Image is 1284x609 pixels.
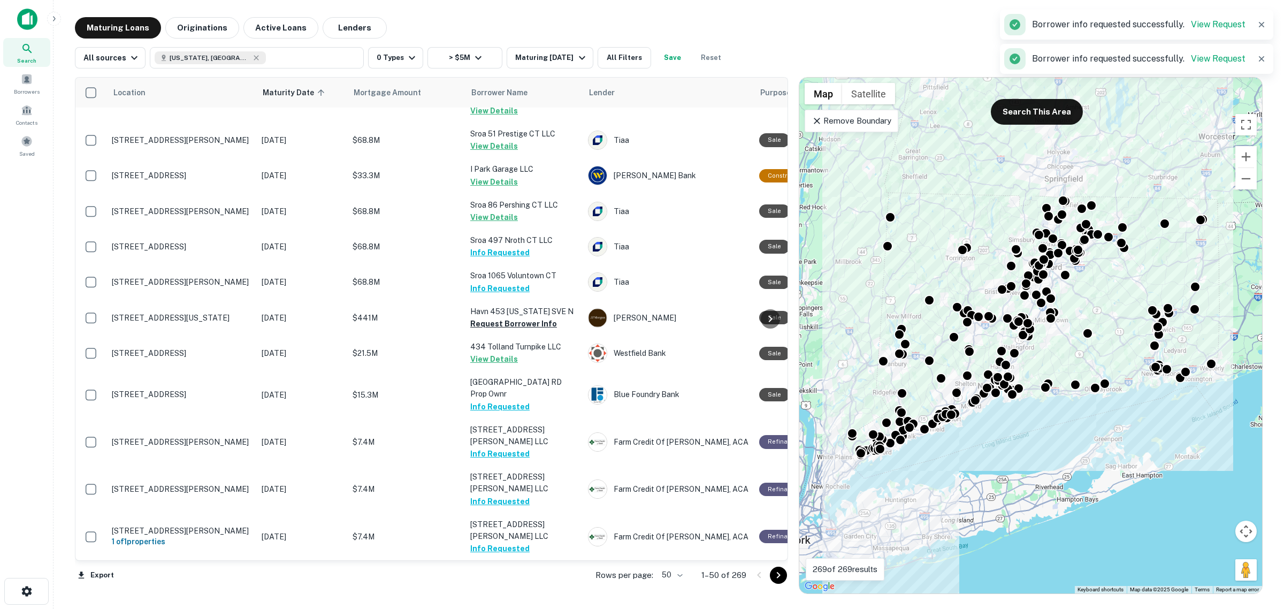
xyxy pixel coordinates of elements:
img: Google [802,580,837,593]
p: I Park Garage LLC [470,163,577,175]
button: Zoom in [1235,146,1257,168]
a: View Request [1191,19,1245,29]
button: Active Loans [243,17,318,39]
p: [DATE] [262,389,342,401]
span: Maturity Date [263,86,328,99]
span: Lender [589,86,615,99]
div: 50 [658,567,684,583]
span: Location [113,86,146,99]
div: Sale [759,276,790,289]
th: Lender [583,78,754,108]
div: Tiaa [588,202,748,221]
p: 269 of 269 results [813,563,877,576]
div: This loan purpose was for construction [759,169,814,182]
p: $7.4M [353,483,460,495]
img: picture [588,309,607,327]
span: Borrower Name [471,86,528,99]
p: $21.5M [353,347,460,359]
div: This loan purpose was for refinancing [759,483,807,496]
p: [STREET_ADDRESS][PERSON_NAME] [112,437,251,447]
img: picture [588,273,607,291]
button: > $5M [427,47,502,68]
div: This loan purpose was for refinancing [759,530,807,543]
button: Toggle fullscreen view [1235,114,1257,135]
span: Search [17,56,36,65]
button: View Details [470,140,518,153]
button: Info Requested [470,246,530,259]
div: Sale [759,204,790,218]
a: Search [3,38,50,67]
div: Sale [759,347,790,360]
button: Originations [165,17,239,39]
button: Go to next page [770,567,787,584]
a: Open this area in Google Maps (opens a new window) [802,580,837,593]
span: [US_STATE], [GEOGRAPHIC_DATA] [170,53,250,63]
span: Saved [19,149,35,158]
div: Sale [759,388,790,401]
p: [STREET_ADDRESS] [112,171,251,180]
p: $68.8M [353,205,460,217]
button: Zoom out [1235,168,1257,189]
div: Farm Credit Of [PERSON_NAME], ACA [588,479,748,499]
p: Borrower info requested successfully. [1032,18,1245,31]
button: Maturing Loans [75,17,161,39]
div: 0 0 [799,78,1262,593]
p: [STREET_ADDRESS] [112,390,251,399]
button: Info Requested [470,542,530,555]
button: Keyboard shortcuts [1077,586,1123,593]
p: $7.4M [353,531,460,543]
button: View Details [470,353,518,366]
a: Saved [3,131,50,160]
div: Farm Credit Of [PERSON_NAME], ACA [588,432,748,452]
p: [STREET_ADDRESS][PERSON_NAME] LLC [470,471,577,494]
iframe: Chat Widget [1230,523,1284,575]
button: Info Requested [470,447,530,460]
p: $68.8M [353,241,460,253]
p: 1–50 of 269 [701,569,746,582]
p: [DATE] [262,170,342,181]
img: picture [588,386,607,404]
p: $441M [353,312,460,324]
p: [STREET_ADDRESS][PERSON_NAME] [112,277,251,287]
span: Mortgage Amount [354,86,435,99]
button: Info Requested [470,495,530,508]
span: Borrowers [14,87,40,96]
img: picture [588,528,607,546]
p: Sroa 497 Nroth CT LLC [470,234,577,246]
p: [STREET_ADDRESS][PERSON_NAME] LLC [470,424,577,447]
a: Terms (opens in new tab) [1195,587,1210,592]
p: [STREET_ADDRESS][PERSON_NAME] [112,135,251,145]
button: [US_STATE], [GEOGRAPHIC_DATA] [150,47,364,68]
img: picture [588,433,607,451]
div: Tiaa [588,131,748,150]
div: [PERSON_NAME] Bank [588,166,748,185]
p: [STREET_ADDRESS][PERSON_NAME] [112,484,251,494]
th: Location [106,78,256,108]
a: View Request [1191,54,1245,64]
button: Save your search to get updates of matches that match your search criteria. [655,47,690,68]
img: picture [588,480,607,498]
span: Contacts [16,118,37,127]
button: All sources [75,47,146,68]
p: [DATE] [262,134,342,146]
p: [DATE] [262,483,342,495]
p: [STREET_ADDRESS][PERSON_NAME] [112,526,251,536]
p: [DATE] [262,205,342,217]
a: Report a map error [1216,587,1259,592]
p: [DATE] [262,241,342,253]
p: [DATE] [262,312,342,324]
p: $68.8M [353,276,460,288]
p: [STREET_ADDRESS] [112,348,251,358]
div: Farm Credit Of [PERSON_NAME], ACA [588,527,748,546]
p: [STREET_ADDRESS][PERSON_NAME] LLC [470,519,577,542]
p: [DATE] [262,531,342,543]
th: Mortgage Amount [347,78,465,108]
p: Borrower info requested successfully. [1032,52,1245,65]
p: [STREET_ADDRESS][PERSON_NAME] [112,207,251,216]
button: Request Borrower Info [470,317,557,330]
p: [DATE] [262,276,342,288]
a: Borrowers [3,69,50,98]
